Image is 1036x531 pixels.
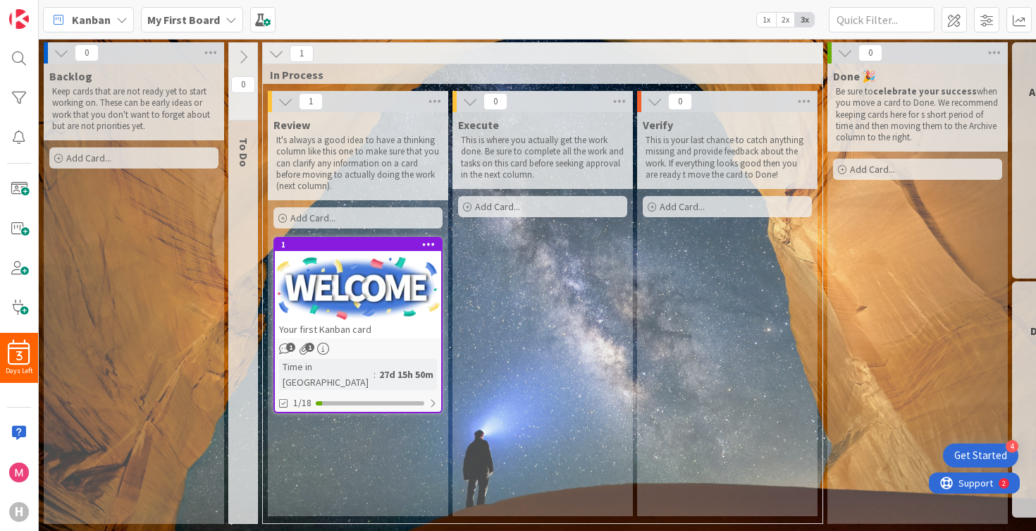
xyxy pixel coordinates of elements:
span: 0 [483,93,507,110]
span: Execute [458,118,499,132]
p: This is your last chance to catch anything missing and provide feedback about the work. If everyt... [646,135,809,181]
span: 1 [290,45,314,62]
span: : [374,367,376,382]
span: Done 🎉 [833,69,876,83]
span: Add Card... [850,163,895,176]
span: To Do [237,138,251,167]
img: Visit kanbanzone.com [9,9,29,29]
span: 1 [286,343,295,352]
span: 0 [231,76,255,93]
span: Kanban [72,11,111,28]
b: My First Board [147,13,220,27]
strong: celebrate your success [873,85,977,97]
span: 1 [305,343,314,352]
div: 1 [281,240,441,250]
div: 27d 15h 50m [376,367,437,382]
div: 2 [73,6,77,17]
input: Quick Filter... [829,7,935,32]
span: 1/18 [293,396,312,410]
span: 3 [16,351,23,361]
p: Keep cards that are not ready yet to start working on. These can be early ideas or work that you ... [52,86,216,132]
span: Add Card... [66,152,111,164]
span: Review [273,118,310,132]
span: 2x [776,13,795,27]
span: 0 [668,93,692,110]
div: Time in [GEOGRAPHIC_DATA] [279,359,374,390]
p: This is where you actually get the work done. Be sure to complete all the work and tasks on this ... [461,135,624,181]
p: It's always a good idea to have a thinking column like this one to make sure that you can clarify... [276,135,440,192]
div: 1Your first Kanban card [275,238,441,338]
span: 1 [299,93,323,110]
span: 1x [757,13,776,27]
span: Add Card... [290,212,335,224]
div: Open Get Started checklist, remaining modules: 4 [943,444,1018,468]
span: Backlog [49,69,92,83]
span: In Process [270,68,805,82]
div: H [9,502,29,522]
img: MC [9,463,29,482]
span: Add Card... [660,200,705,213]
p: Be sure to when you move a card to Done. We recommend keeping cards here for s short period of ti... [836,86,999,143]
div: 1 [275,238,441,251]
span: Verify [643,118,673,132]
span: Support [30,2,64,19]
span: 0 [75,44,99,61]
span: Add Card... [475,200,520,213]
div: Your first Kanban card [275,320,441,338]
span: 3x [795,13,814,27]
div: Get Started [954,448,1007,463]
span: 0 [858,44,882,61]
div: 4 [1006,440,1018,453]
a: 1Your first Kanban cardTime in [GEOGRAPHIC_DATA]:27d 15h 50m1/18 [273,237,443,413]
